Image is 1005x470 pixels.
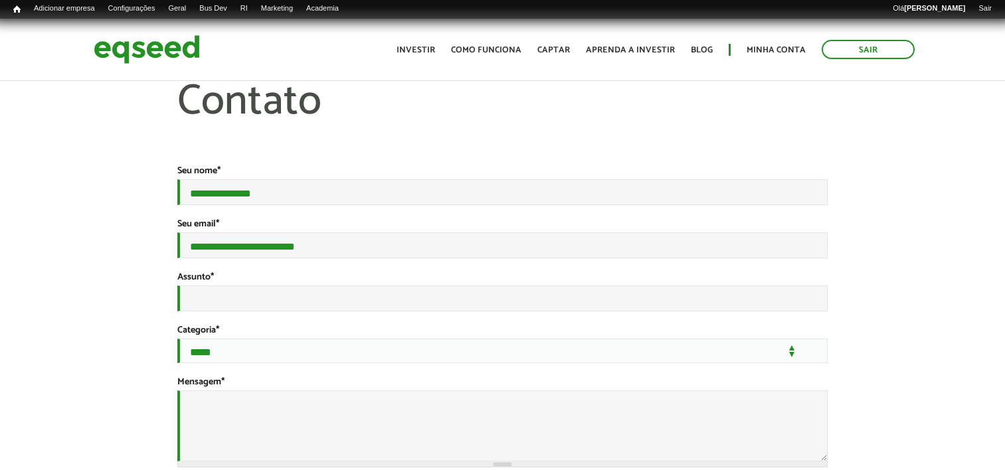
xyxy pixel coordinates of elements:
[234,3,254,14] a: RI
[300,3,345,14] a: Academia
[747,46,806,54] a: Minha conta
[254,3,300,14] a: Marketing
[102,3,162,14] a: Configurações
[94,32,200,67] img: EqSeed
[886,3,972,14] a: Olá[PERSON_NAME]
[691,46,713,54] a: Blog
[27,3,102,14] a: Adicionar empresa
[177,273,214,282] label: Assunto
[13,5,21,14] span: Início
[904,4,965,12] strong: [PERSON_NAME]
[586,46,675,54] a: Aprenda a investir
[397,46,435,54] a: Investir
[537,46,570,54] a: Captar
[216,323,219,338] span: Este campo é obrigatório.
[177,220,219,229] label: Seu email
[177,79,828,165] h1: Contato
[216,216,219,232] span: Este campo é obrigatório.
[451,46,521,54] a: Como funciona
[822,40,915,59] a: Sair
[161,3,193,14] a: Geral
[177,378,225,387] label: Mensagem
[211,270,214,285] span: Este campo é obrigatório.
[972,3,998,14] a: Sair
[221,374,225,390] span: Este campo é obrigatório.
[193,3,234,14] a: Bus Dev
[217,163,221,179] span: Este campo é obrigatório.
[7,3,27,16] a: Início
[177,167,221,176] label: Seu nome
[177,326,219,335] label: Categoria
